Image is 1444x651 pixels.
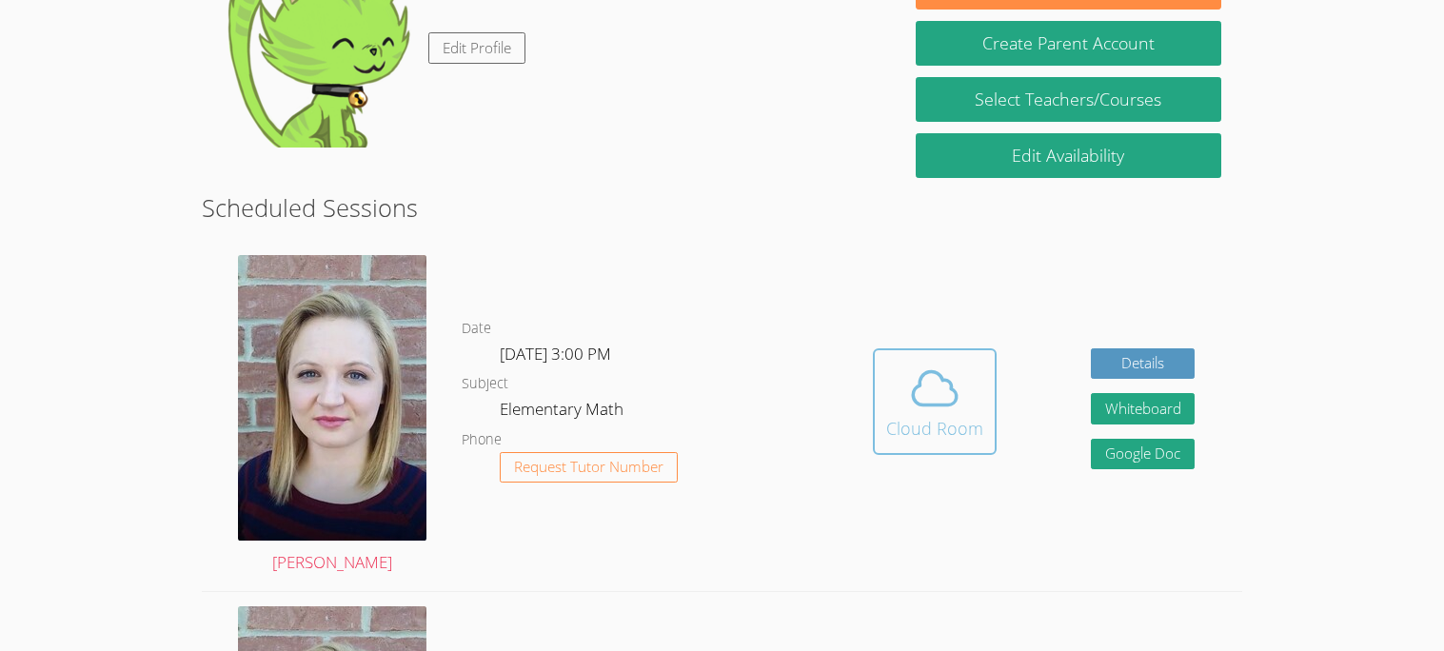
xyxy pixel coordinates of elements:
dt: Subject [462,372,508,396]
a: Details [1091,348,1196,380]
button: Whiteboard [1091,393,1196,424]
img: avatar.png [238,255,426,541]
dt: Date [462,317,491,341]
a: Edit Availability [916,133,1220,178]
button: Request Tutor Number [500,452,678,483]
span: Request Tutor Number [514,460,663,474]
div: Cloud Room [886,415,983,442]
a: Google Doc [1091,439,1196,470]
button: Create Parent Account [916,21,1220,66]
dt: Phone [462,428,502,452]
span: [DATE] 3:00 PM [500,343,611,365]
a: Edit Profile [428,32,525,64]
a: [PERSON_NAME] [238,255,426,577]
dd: Elementary Math [500,396,627,428]
a: Select Teachers/Courses [916,77,1220,122]
h2: Scheduled Sessions [202,189,1241,226]
button: Cloud Room [873,348,997,455]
